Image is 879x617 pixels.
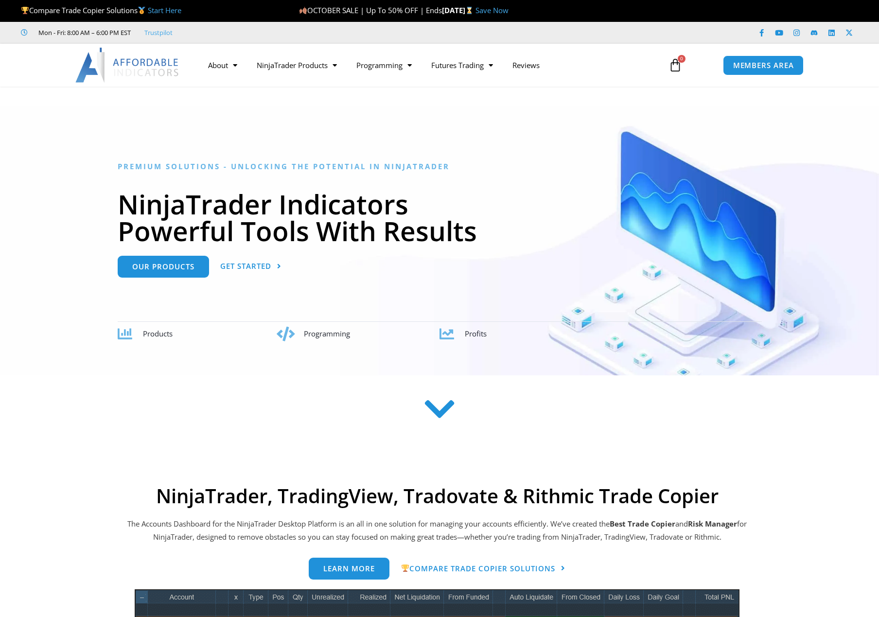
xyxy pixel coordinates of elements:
img: LogoAI | Affordable Indicators – NinjaTrader [75,48,180,83]
a: Futures Trading [422,54,503,76]
span: Compare Trade Copier Solutions [401,564,555,572]
a: About [198,54,247,76]
strong: [DATE] [442,5,475,15]
span: OCTOBER SALE | Up To 50% OFF | Ends [299,5,442,15]
h1: NinjaTrader Indicators Powerful Tools With Results [118,191,762,244]
span: Our Products [132,263,194,270]
strong: Risk Manager [688,519,737,529]
img: 🏆 [21,7,29,14]
a: MEMBERS AREA [723,55,804,75]
a: Trustpilot [144,27,173,38]
a: Start Here [148,5,181,15]
a: Get Started [220,256,281,278]
span: Mon - Fri: 8:00 AM – 6:00 PM EST [36,27,131,38]
img: ⌛ [466,7,473,14]
span: Learn more [323,565,375,572]
p: The Accounts Dashboard for the NinjaTrader Desktop Platform is an all in one solution for managin... [126,517,748,545]
a: Programming [347,54,422,76]
span: Compare Trade Copier Solutions [21,5,181,15]
span: Get Started [220,263,271,270]
span: 0 [678,55,686,63]
span: Programming [304,329,350,338]
h2: NinjaTrader, TradingView, Tradovate & Rithmic Trade Copier [126,484,748,508]
span: MEMBERS AREA [733,62,794,69]
a: Reviews [503,54,549,76]
b: Best Trade Copier [610,519,675,529]
a: Save Now [475,5,509,15]
h6: Premium Solutions - Unlocking the Potential in NinjaTrader [118,162,762,171]
img: 🏆 [402,564,409,572]
nav: Menu [198,54,657,76]
img: 🍂 [299,7,307,14]
a: Our Products [118,256,209,278]
a: Learn more [309,558,389,580]
a: 🏆Compare Trade Copier Solutions [401,558,565,580]
a: NinjaTrader Products [247,54,347,76]
img: 🥇 [138,7,145,14]
span: Profits [465,329,487,338]
a: 0 [654,51,697,79]
span: Products [143,329,173,338]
